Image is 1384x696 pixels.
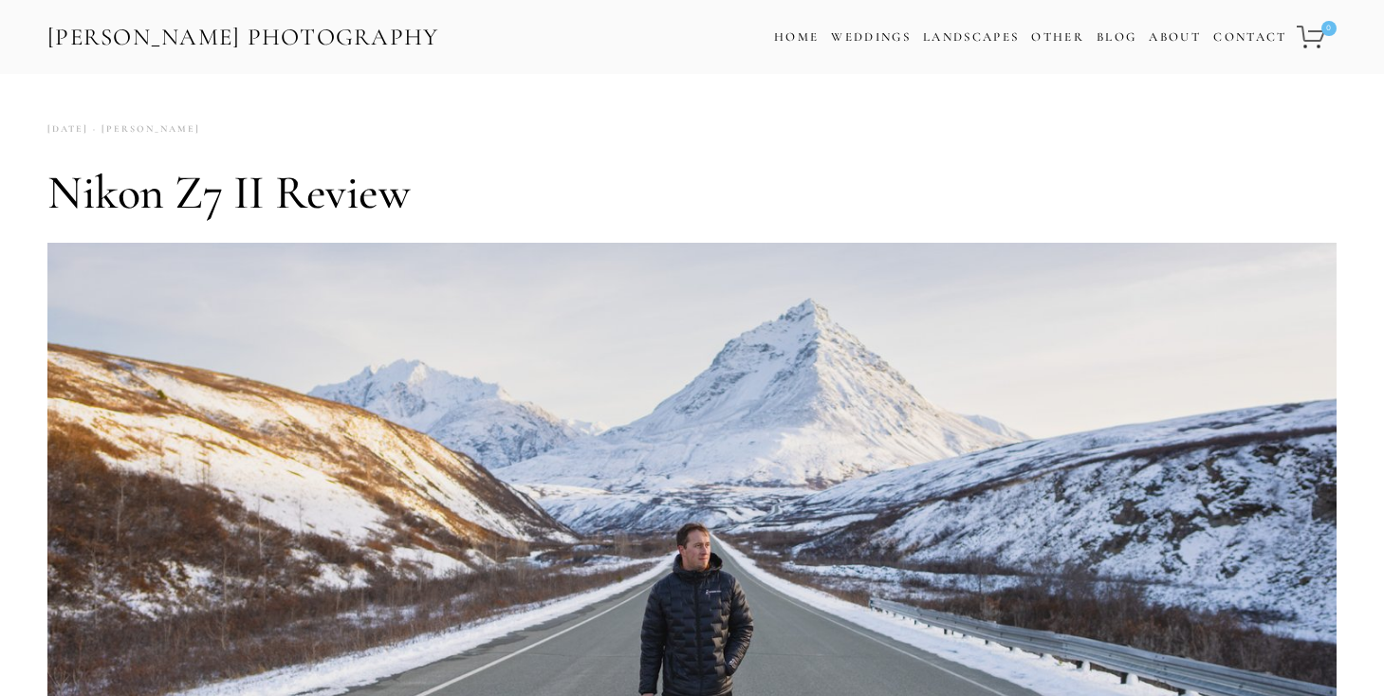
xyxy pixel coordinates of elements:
[47,164,1337,221] h1: Nikon Z7 II Review
[47,117,88,142] time: [DATE]
[1149,24,1201,51] a: About
[831,29,911,45] a: Weddings
[923,29,1019,45] a: Landscapes
[1097,24,1136,51] a: Blog
[1294,14,1338,60] a: 0 items in cart
[1321,21,1337,36] span: 0
[774,24,819,51] a: Home
[88,117,200,142] a: [PERSON_NAME]
[1213,24,1286,51] a: Contact
[46,16,441,59] a: [PERSON_NAME] Photography
[1031,29,1084,45] a: Other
